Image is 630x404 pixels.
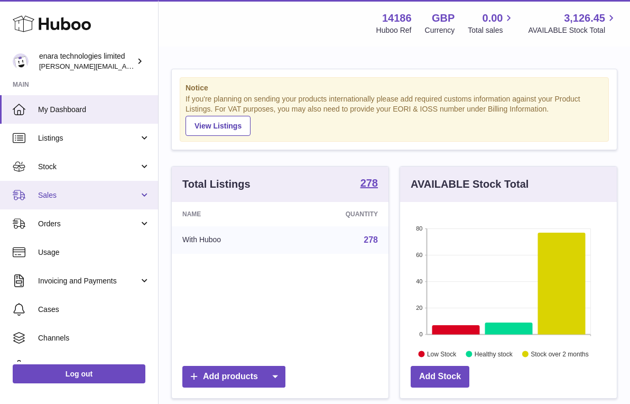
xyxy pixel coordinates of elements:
[564,11,605,25] span: 3,126.45
[39,51,134,71] div: enara technologies limited
[38,190,139,200] span: Sales
[425,25,455,35] div: Currency
[38,333,150,343] span: Channels
[360,178,378,190] a: 278
[38,362,150,372] span: Settings
[38,133,139,143] span: Listings
[416,252,422,258] text: 60
[376,25,412,35] div: Huboo Ref
[427,350,457,357] text: Low Stock
[182,366,285,388] a: Add products
[286,202,388,226] th: Quantity
[38,162,139,172] span: Stock
[416,305,422,311] text: 20
[416,278,422,284] text: 40
[38,247,150,258] span: Usage
[528,25,617,35] span: AVAILABLE Stock Total
[38,105,150,115] span: My Dashboard
[38,305,150,315] span: Cases
[416,225,422,232] text: 80
[13,53,29,69] img: Dee@enara.co
[468,25,515,35] span: Total sales
[483,11,503,25] span: 0.00
[531,350,588,357] text: Stock over 2 months
[13,364,145,383] a: Log out
[39,62,212,70] span: [PERSON_NAME][EMAIL_ADDRESS][DOMAIN_NAME]
[172,226,286,254] td: With Huboo
[38,276,139,286] span: Invoicing and Payments
[468,11,515,35] a: 0.00 Total sales
[411,366,469,388] a: Add Stock
[528,11,617,35] a: 3,126.45 AVAILABLE Stock Total
[419,331,422,337] text: 0
[38,219,139,229] span: Orders
[475,350,513,357] text: Healthy stock
[432,11,455,25] strong: GBP
[382,11,412,25] strong: 14186
[186,116,251,136] a: View Listings
[411,177,529,191] h3: AVAILABLE Stock Total
[186,83,603,93] strong: Notice
[172,202,286,226] th: Name
[182,177,251,191] h3: Total Listings
[186,94,603,135] div: If you're planning on sending your products internationally please add required customs informati...
[364,235,378,244] a: 278
[360,178,378,188] strong: 278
